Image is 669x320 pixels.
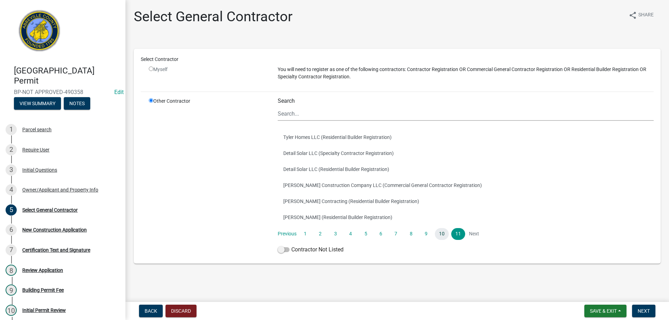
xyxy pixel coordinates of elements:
h1: Select General Contractor [134,8,293,25]
button: Back [139,305,163,317]
a: 1 [299,228,312,240]
a: 8 [405,228,417,240]
p: You will need to register as one of the following contractors: Contractor Registration OR Commerc... [278,66,654,80]
a: Previous [278,228,297,240]
a: 9 [420,228,432,240]
div: 2 [6,144,17,155]
button: [PERSON_NAME] Construction Company LLC (Commercial General Contractor Registration) [278,177,654,193]
div: Parcel search [22,127,52,132]
div: Building Permit Fee [22,288,64,292]
a: 7 [390,228,402,240]
a: 4 [344,228,357,240]
div: Select General Contractor [22,208,78,212]
div: 8 [6,265,17,276]
div: 1 [6,124,17,135]
span: Share [638,11,654,19]
img: Abbeville County, South Carolina [14,7,65,58]
button: Tyler Homes LLC (Residential Builder Registration) [278,129,654,145]
a: Edit [114,89,124,95]
div: New Construction Application [22,227,87,232]
a: 5 [359,228,372,240]
div: 7 [6,244,17,256]
span: Next [638,308,650,314]
button: shareShare [623,8,659,22]
button: Detail Solar LLC (Specialty Contractor Registration) [278,145,654,161]
div: 3 [6,164,17,175]
div: Other Contractor [144,97,272,257]
a: 11 [451,228,465,240]
div: Myself [149,66,267,73]
div: 9 [6,284,17,296]
a: 2 [314,228,326,240]
span: Save & Exit [590,308,617,314]
div: Select Contractor [136,56,659,63]
button: Next [632,305,655,317]
label: Search [278,98,295,104]
div: Require User [22,147,49,152]
nav: Page navigation [278,228,654,240]
span: Back [145,308,157,314]
div: 10 [6,305,17,316]
div: Initial Questions [22,167,57,172]
label: Contractor Not Listed [278,245,344,254]
a: 3 [329,228,342,240]
div: 4 [6,184,17,195]
div: 5 [6,204,17,216]
button: [PERSON_NAME] Contracting (Residential Builder Registration) [278,193,654,209]
div: Owner/Applicant and Property Info [22,187,98,192]
div: 6 [6,224,17,235]
button: Save & Exit [584,305,626,317]
wm-modal-confirm: Summary [14,101,61,107]
a: 10 [435,228,449,240]
div: Review Application [22,268,63,273]
i: share [629,11,637,19]
button: [PERSON_NAME] (Residential Builder Registration) [278,209,654,225]
h4: [GEOGRAPHIC_DATA] Permit [14,66,120,86]
button: Discard [166,305,197,317]
button: View Summary [14,97,61,110]
button: Detail Solar LLC (Residential Builder Registration) [278,161,654,177]
span: BP-NOT APPROVED-490358 [14,89,111,95]
div: Initial Permit Review [22,308,66,313]
button: Notes [64,97,90,110]
wm-modal-confirm: Notes [64,101,90,107]
wm-modal-confirm: Edit Application Number [114,89,124,95]
input: Search... [278,107,654,121]
a: 6 [375,228,387,240]
div: Certification Text and Signature [22,248,90,252]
